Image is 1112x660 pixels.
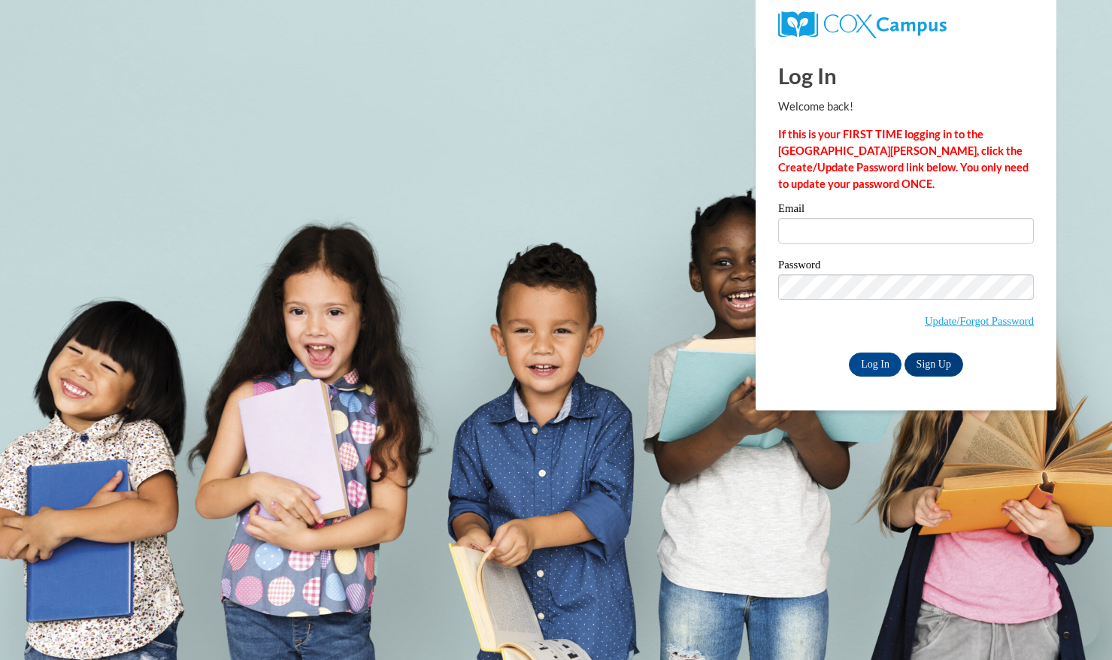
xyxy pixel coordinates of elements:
[778,11,1034,38] a: COX Campus
[778,60,1034,91] h1: Log In
[1052,600,1100,648] iframe: Button to launch messaging window
[904,353,963,377] a: Sign Up
[778,128,1029,190] strong: If this is your FIRST TIME logging in to the [GEOGRAPHIC_DATA][PERSON_NAME], click the Create/Upd...
[778,11,947,38] img: COX Campus
[778,98,1034,115] p: Welcome back!
[925,315,1034,327] a: Update/Forgot Password
[778,203,1034,218] label: Email
[778,259,1034,274] label: Password
[849,353,901,377] input: Log In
